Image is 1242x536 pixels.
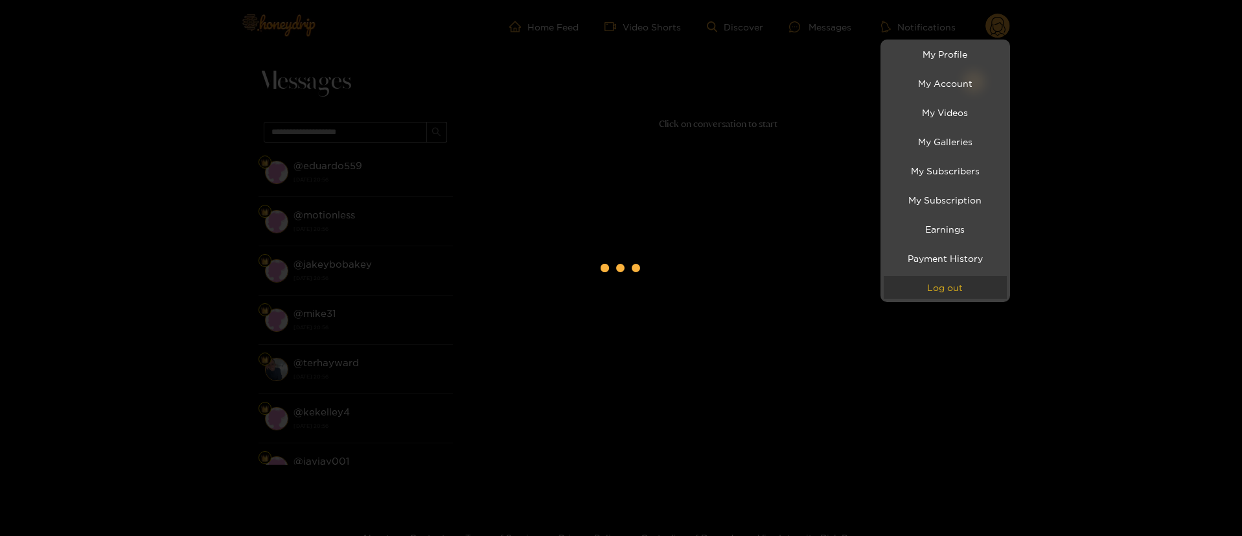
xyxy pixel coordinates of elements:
a: My Videos [884,101,1007,124]
a: Payment History [884,247,1007,270]
a: My Subscription [884,189,1007,211]
a: My Subscribers [884,159,1007,182]
button: Log out [884,276,1007,299]
a: My Galleries [884,130,1007,153]
a: Earnings [884,218,1007,240]
a: My Profile [884,43,1007,65]
a: My Account [884,72,1007,95]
